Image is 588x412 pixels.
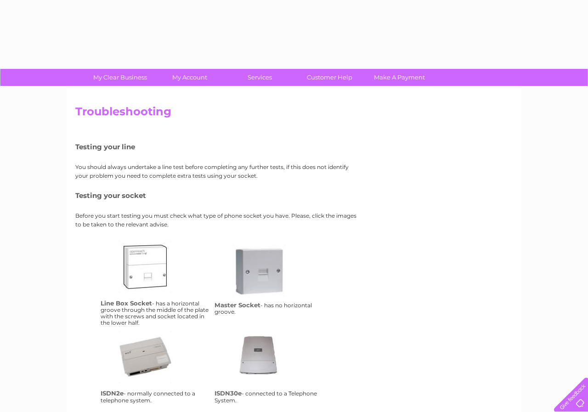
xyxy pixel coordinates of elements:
[101,299,152,307] h4: Line Box Socket
[101,389,124,397] h4: ISDN2e
[75,211,360,229] p: Before you start testing you must check what type of phone socket you have. Please, click the ima...
[98,238,212,328] td: - has a horizontal groove through the middle of the plate with the screws and socket located in t...
[119,240,192,314] a: lbs
[292,69,367,86] a: Customer Help
[215,389,242,397] h4: ISDN30e
[215,301,260,309] h4: Master Socket
[82,69,158,86] a: My Clear Business
[222,69,298,86] a: Services
[75,143,360,151] h5: Testing your line
[232,244,306,318] a: ms
[75,192,360,199] h5: Testing your socket
[362,69,437,86] a: Make A Payment
[75,163,360,180] p: You should always undertake a line test before completing any further tests, if this does not ide...
[98,328,212,406] td: - normally connected to a telephone system.
[212,238,326,328] td: - has no horizontal groove.
[119,330,192,404] a: isdn2e
[212,328,326,406] td: - connected to a Telephone System.
[232,330,306,404] a: isdn30e
[75,105,513,123] h2: Troubleshooting
[152,69,228,86] a: My Account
